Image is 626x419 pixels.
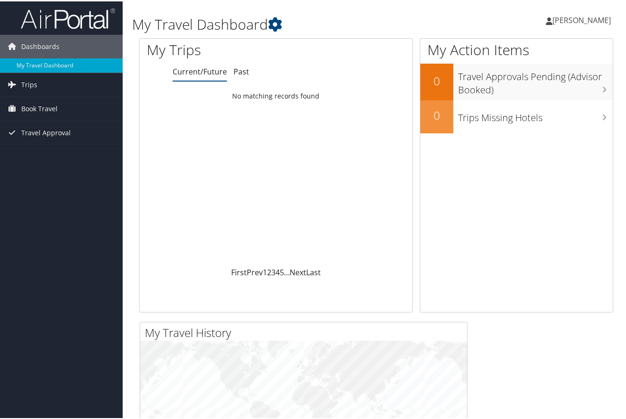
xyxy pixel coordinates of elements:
h3: Trips Missing Hotels [458,105,613,123]
span: Dashboards [21,33,59,57]
h1: My Travel Dashboard [132,13,458,33]
a: 2 [267,266,271,276]
a: 0Trips Missing Hotels [420,99,613,132]
a: [PERSON_NAME] [546,5,620,33]
h2: 0 [420,106,453,122]
a: First [231,266,247,276]
td: No matching records found [140,86,412,103]
a: 4 [275,266,280,276]
a: Prev [247,266,263,276]
a: 1 [263,266,267,276]
h2: My Travel History [145,323,467,339]
a: 3 [271,266,275,276]
a: Current/Future [173,65,227,75]
span: Book Travel [21,96,58,119]
h1: My Trips [147,39,292,58]
a: 0Travel Approvals Pending (Advisor Booked) [420,62,613,99]
a: Past [234,65,249,75]
h2: 0 [420,72,453,88]
span: [PERSON_NAME] [552,14,611,24]
h1: My Action Items [420,39,613,58]
a: Last [306,266,321,276]
a: Next [290,266,306,276]
img: airportal-logo.png [21,6,115,28]
span: … [284,266,290,276]
a: 5 [280,266,284,276]
span: Travel Approval [21,120,71,143]
span: Trips [21,72,37,95]
h3: Travel Approvals Pending (Advisor Booked) [458,64,613,95]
